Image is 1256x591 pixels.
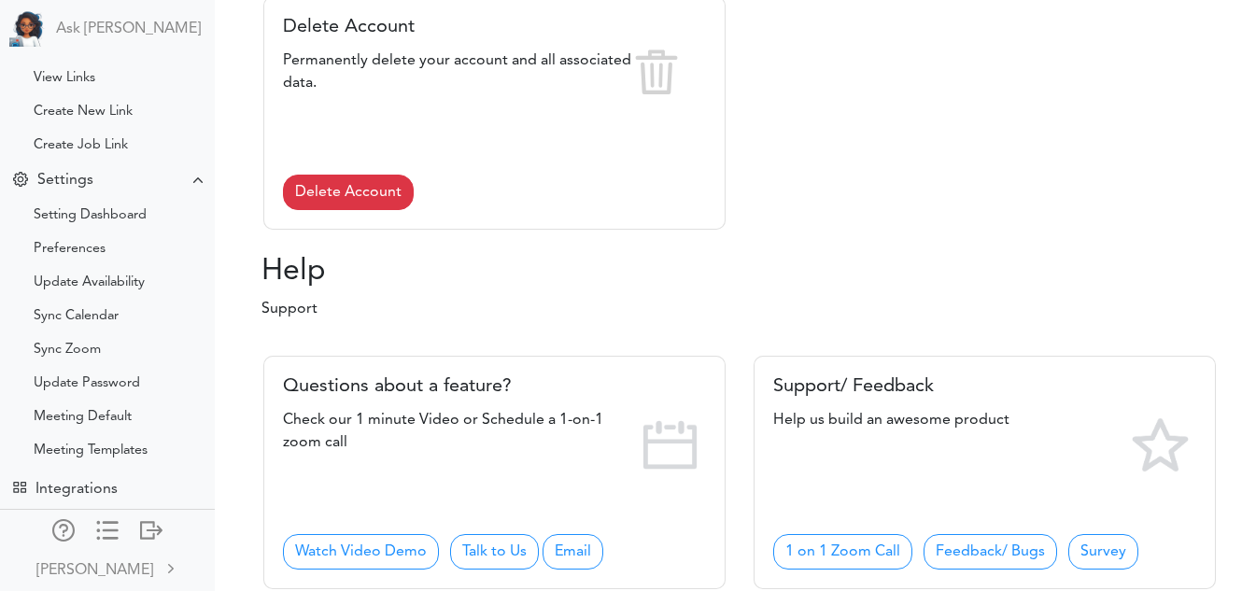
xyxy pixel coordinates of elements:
[34,278,145,288] div: Update Availability
[56,21,201,38] a: Ask [PERSON_NAME]
[924,534,1057,570] a: Feedback/ Bugs
[36,559,153,582] div: [PERSON_NAME]
[261,232,1242,289] div: Help
[283,49,706,94] p: Permanently delete your account and all associated data.
[34,379,140,388] div: Update Password
[96,519,119,545] a: Change side menu
[450,534,539,570] a: Talk to Us
[34,141,128,150] div: Create Job Link
[34,107,133,117] div: Create New Link
[34,312,119,321] div: Sync Calendar
[773,375,1196,398] h5: Support/ Feedback
[283,534,439,570] a: Watch Video Demo
[96,519,119,538] div: Show only icons
[773,534,912,570] a: 1 on 1 Zoom Call
[34,211,147,220] div: Setting Dashboard
[140,519,162,538] div: Log out
[283,409,706,454] p: Check our 1 minute Video or Schedule a 1-on-1 zoom call
[34,345,101,355] div: Sync Zoom
[34,446,148,456] div: Meeting Templates
[543,534,603,570] a: Email
[773,409,1196,431] p: Help us build an awesome product
[35,481,118,499] div: Integrations
[283,16,706,38] h5: Delete Account
[13,172,28,190] div: Change Settings
[9,9,47,47] img: Powered by TEAMCAL AI
[283,375,706,398] h5: Questions about a feature?
[34,413,132,422] div: Meeting Default
[1068,534,1138,570] a: Survey
[34,245,106,254] div: Preferences
[1124,409,1196,481] img: star.png
[37,172,93,190] div: Settings
[34,74,95,83] div: View Links
[2,547,213,589] a: [PERSON_NAME]
[13,481,26,494] div: TEAMCAL AI Workflow Apps
[261,298,1242,320] p: Support
[634,409,706,481] img: schedule.png
[283,175,414,210] button: Delete Account
[52,519,75,538] div: Manage Members and Externals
